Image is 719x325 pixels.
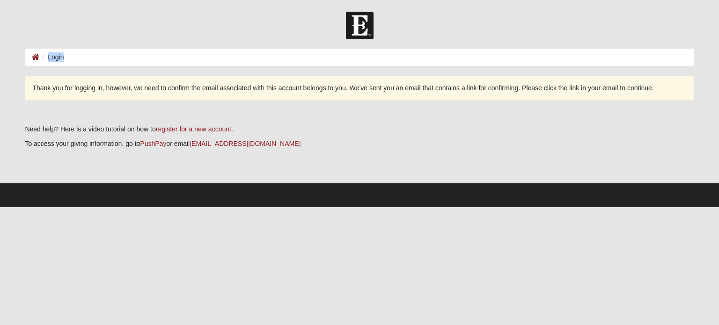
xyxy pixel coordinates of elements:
[39,52,64,62] li: Login
[140,140,166,147] a: PushPay
[25,139,694,149] p: To access your giving information, go to or email
[25,124,694,134] p: Need help? Here is a video tutorial on how to .
[156,125,231,133] a: register for a new account
[25,76,694,101] div: Thank you for logging in, however, we need to confirm the email associated with this account belo...
[346,12,374,39] img: Church of Eleven22 Logo
[190,140,301,147] a: [EMAIL_ADDRESS][DOMAIN_NAME]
